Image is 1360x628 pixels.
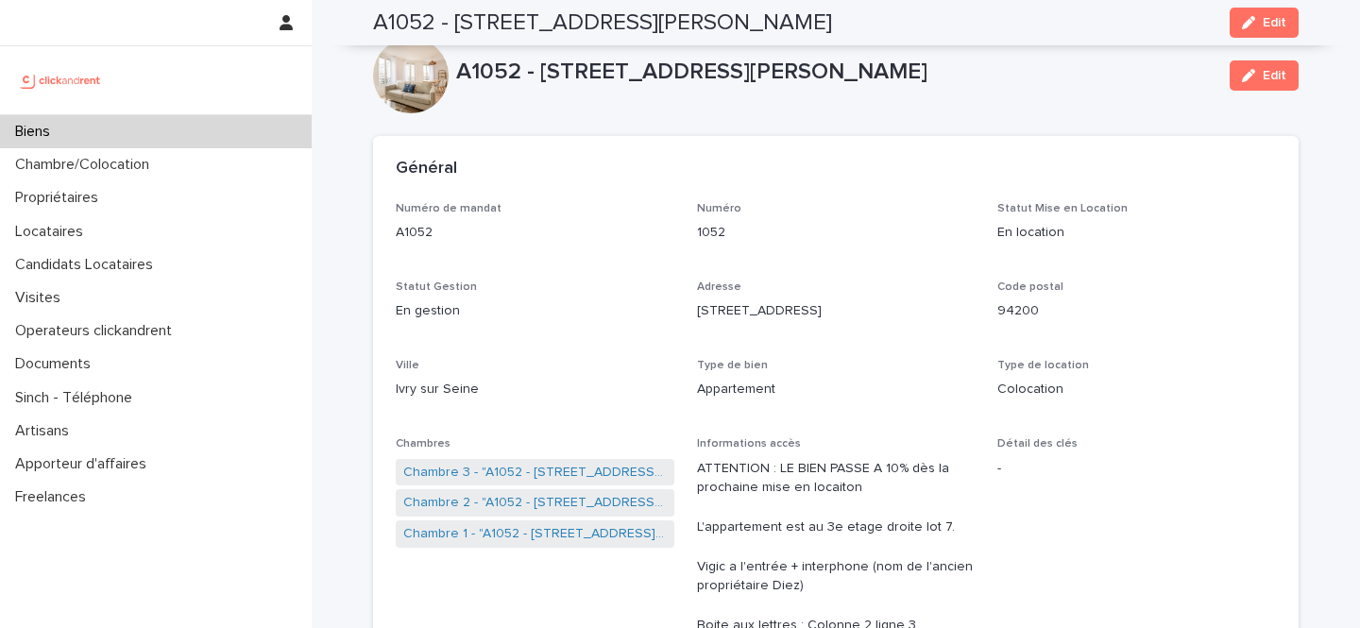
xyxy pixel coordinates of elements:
[997,380,1276,399] p: Colocation
[403,463,667,483] a: Chambre 3 - "A1052 - [STREET_ADDRESS][PERSON_NAME]"
[1230,60,1299,91] button: Edit
[997,459,1276,479] p: -
[396,223,674,243] p: A1052
[697,223,976,243] p: 1052
[8,223,98,241] p: Locataires
[697,203,741,214] span: Numéro
[697,438,801,450] span: Informations accès
[8,156,164,174] p: Chambre/Colocation
[8,422,84,440] p: Artisans
[997,301,1276,321] p: 94200
[1263,69,1286,82] span: Edit
[8,189,113,207] p: Propriétaires
[396,301,674,321] p: En gestion
[403,524,667,544] a: Chambre 1 - "A1052 - [STREET_ADDRESS][PERSON_NAME]"
[396,360,419,371] span: Ville
[456,59,1215,86] p: A1052 - [STREET_ADDRESS][PERSON_NAME]
[697,360,768,371] span: Type de bien
[8,256,168,274] p: Candidats Locataires
[997,203,1128,214] span: Statut Mise en Location
[396,438,450,450] span: Chambres
[8,389,147,407] p: Sinch - Téléphone
[396,203,501,214] span: Numéro de mandat
[697,380,976,399] p: Appartement
[396,281,477,293] span: Statut Gestion
[697,281,741,293] span: Adresse
[8,355,106,373] p: Documents
[8,322,187,340] p: Operateurs clickandrent
[396,159,457,179] h2: Général
[997,438,1078,450] span: Détail des clés
[8,289,76,307] p: Visites
[8,488,101,506] p: Freelances
[396,380,674,399] p: Ivry sur Seine
[1230,8,1299,38] button: Edit
[997,360,1089,371] span: Type de location
[373,9,832,37] h2: A1052 - [STREET_ADDRESS][PERSON_NAME]
[1263,16,1286,29] span: Edit
[403,493,667,513] a: Chambre 2 - "A1052 - [STREET_ADDRESS][PERSON_NAME]"
[15,61,107,99] img: UCB0brd3T0yccxBKYDjQ
[997,223,1276,243] p: En location
[8,123,65,141] p: Biens
[997,281,1063,293] span: Code postal
[697,301,976,321] p: [STREET_ADDRESS]
[8,455,161,473] p: Apporteur d'affaires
